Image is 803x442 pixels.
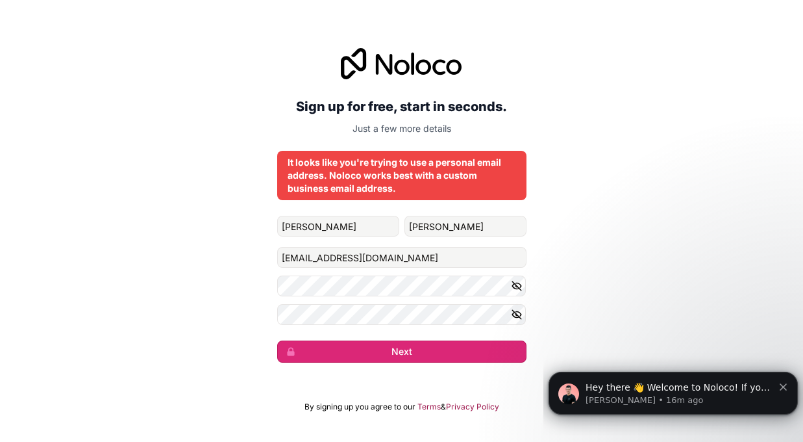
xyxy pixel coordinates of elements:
iframe: Intercom notifications message [543,344,803,435]
input: Password [277,276,526,296]
input: Confirm password [277,304,526,325]
button: Next [277,341,526,363]
input: given-name [277,216,399,237]
p: Just a few more details [277,122,526,135]
a: Terms [417,402,441,412]
span: By signing up you agree to our [304,402,415,412]
div: It looks like you're trying to use a personal email address. Noloco works best with a custom busi... [288,156,516,195]
a: Privacy Policy [446,402,499,412]
input: Email address [277,247,526,268]
input: family-name [404,216,526,237]
h2: Sign up for free, start in seconds. [277,95,526,118]
span: & [441,402,446,412]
